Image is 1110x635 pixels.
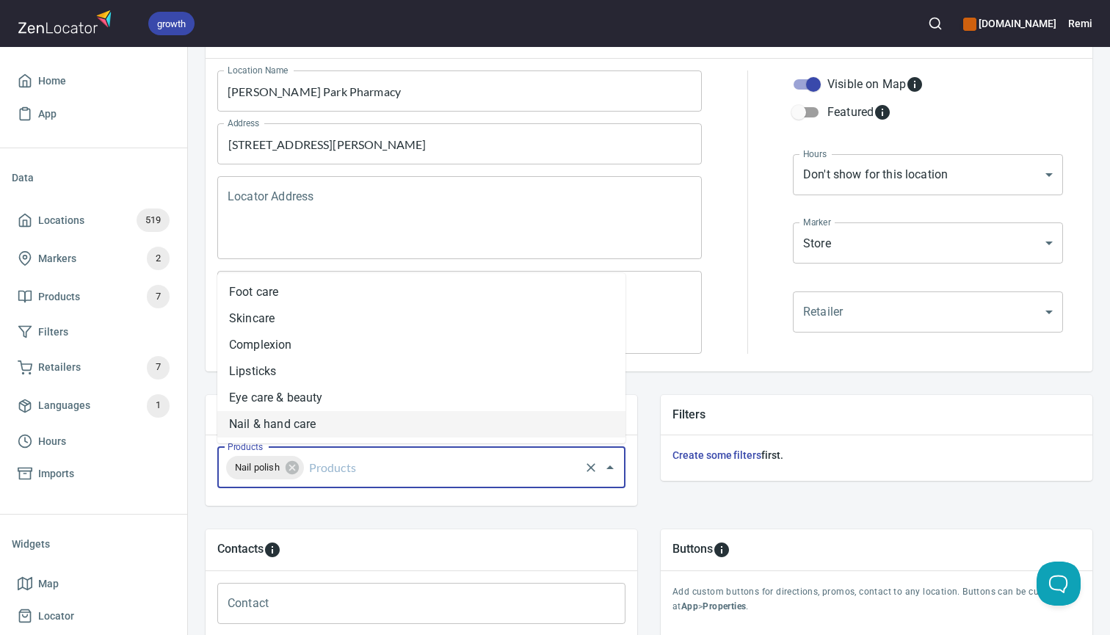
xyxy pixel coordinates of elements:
[672,449,761,461] a: Create some filters
[672,407,1081,422] h5: Filters
[147,289,170,305] span: 7
[12,526,175,562] li: Widgets
[217,332,625,358] li: Complexion
[12,65,175,98] a: Home
[12,425,175,458] a: Hours
[581,457,601,478] button: Clear
[963,7,1056,40] div: Manage your apps
[38,607,74,625] span: Locator
[147,250,170,267] span: 2
[217,411,625,438] li: Nail & hand care
[672,585,1081,614] p: Add custom buttons for directions, promos, contact to any location. Buttons can be customized at > .
[12,98,175,131] a: App
[12,349,175,387] a: Retailers7
[1068,7,1092,40] button: Remi
[793,222,1063,264] div: Store
[963,15,1056,32] h6: [DOMAIN_NAME]
[38,396,90,415] span: Languages
[38,250,76,268] span: Markers
[148,16,195,32] span: growth
[38,465,74,483] span: Imports
[600,457,620,478] button: Close
[306,454,578,482] input: Products
[217,385,625,411] li: Eye care & beauty
[672,447,1081,463] h6: first.
[906,76,924,93] svg: Whether the location is visible on the map.
[38,288,80,306] span: Products
[672,541,713,559] h5: Buttons
[18,6,116,37] img: zenlocator
[217,358,625,385] li: Lipsticks
[38,575,59,593] span: Map
[703,601,746,612] b: Properties
[217,541,264,559] h5: Contacts
[38,358,81,377] span: Retailers
[681,601,698,612] b: App
[137,212,170,229] span: 519
[38,72,66,90] span: Home
[919,7,951,40] button: Search
[38,105,57,123] span: App
[12,239,175,277] a: Markers2
[12,201,175,239] a: Locations519
[1068,15,1092,32] h6: Remi
[148,12,195,35] div: growth
[38,432,66,451] span: Hours
[217,305,625,332] li: Skincare
[793,291,1063,333] div: ​
[963,18,976,31] button: color-CE600E
[12,457,175,490] a: Imports
[12,387,175,425] a: Languages1
[147,397,170,414] span: 1
[874,104,891,121] svg: Featured locations are moved to the top of the search results list.
[226,456,304,479] div: Nail polish
[12,316,175,349] a: Filters
[12,600,175,633] a: Locator
[38,323,68,341] span: Filters
[12,277,175,316] a: Products7
[827,76,924,93] div: Visible on Map
[12,160,175,195] li: Data
[713,541,730,559] svg: To add custom buttons for locations, please go to Apps > Properties > Buttons.
[827,104,891,121] div: Featured
[264,541,281,559] svg: To add custom contact information for locations, please go to Apps > Properties > Contacts.
[1037,562,1081,606] iframe: Help Scout Beacon - Open
[38,211,84,230] span: Locations
[226,460,289,474] span: Nail polish
[793,154,1063,195] div: Don't show for this location
[147,359,170,376] span: 7
[217,279,625,305] li: Foot care
[12,567,175,600] a: Map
